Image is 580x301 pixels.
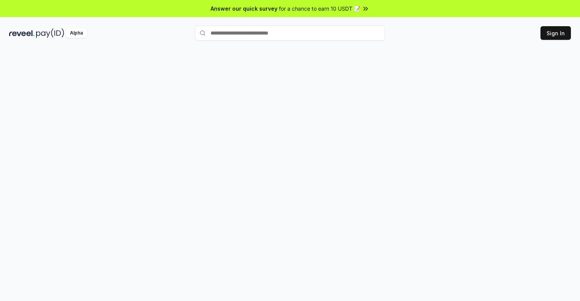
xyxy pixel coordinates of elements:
[66,28,87,38] div: Alpha
[36,28,64,38] img: pay_id
[279,5,360,13] span: for a chance to earn 10 USDT 📝
[540,26,571,40] button: Sign In
[211,5,277,13] span: Answer our quick survey
[9,28,35,38] img: reveel_dark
